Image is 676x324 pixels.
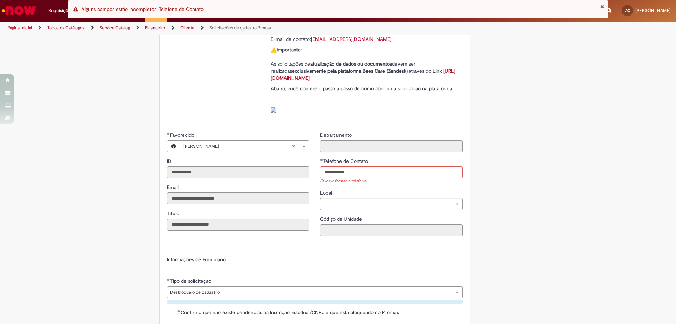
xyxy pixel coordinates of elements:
[170,132,196,138] span: Necessários - Favorecido
[271,46,457,81] p: ⚠️ As solicitações de devem ser realizadas atraves do Link
[180,25,194,31] a: Cliente
[81,6,204,12] span: Alguns campos estão incompletos: Telefone de Contato
[209,25,272,31] a: Solicitações de cadastro Promax
[47,25,84,31] a: Todos os Catálogos
[271,68,455,81] a: [URL][DOMAIN_NAME]
[167,278,170,281] span: Obrigatório Preenchido
[320,190,333,196] span: Local
[48,7,73,14] span: Requisições
[288,141,299,152] abbr: Limpar campo Favorecido
[320,158,323,161] span: Obrigatório Preenchido
[167,256,226,263] label: Informações de Formulário
[625,8,630,13] span: AC
[320,132,353,138] span: Somente leitura - Departamento
[8,25,32,31] a: Página inicial
[320,198,463,210] a: Limpar campo Local
[1,4,37,18] img: ServiceNow
[635,7,671,13] span: [PERSON_NAME]
[180,141,309,152] a: [PERSON_NAME]Limpar campo Favorecido
[167,210,181,217] label: Somente leitura - Título
[271,107,276,113] img: sys_attachment.do
[271,85,457,113] p: Abaixo, você confere o passo a passo de como abrir uma solicitação na plataforma.
[320,132,353,139] label: Somente leitura - Departamento
[320,166,463,178] input: Telefone de Contato
[167,192,309,204] input: Email
[100,25,130,31] a: Service Catalog
[320,178,463,184] div: Favor informar o telefone!
[292,68,408,74] strong: exclusivamente pela plataforma Bees Care (Zendesk),
[170,278,213,284] span: Tipo de solicitação
[167,141,180,152] button: Favorecido, Visualizar este registro ANNA COLLE
[170,287,448,298] span: Desbloqueio de cadastro
[167,219,309,231] input: Título
[167,166,309,178] input: ID
[600,4,605,10] button: Fechar Notificação
[320,224,463,236] input: Código da Unidade
[167,132,170,135] span: Obrigatório Preenchido
[320,140,463,152] input: Departamento
[346,29,398,35] a: [URL][DOMAIN_NAME]
[145,25,165,31] a: Financeiro
[167,184,180,190] span: Somente leitura - Email
[5,22,445,35] ul: Trilhas de página
[167,158,173,164] span: Somente leitura - ID
[183,141,292,152] span: [PERSON_NAME]
[167,184,180,191] label: Somente leitura - Email
[167,210,181,216] span: Somente leitura - Título
[320,215,363,222] label: Somente leitura - Código da Unidade
[277,47,302,53] strong: Importante:
[177,309,399,316] span: Confirmo que não existe pendências na Inscrição Estadual/CNPJ e que está bloqueado no Promax
[310,61,392,67] strong: atualização de dados ou documentos
[311,36,392,42] a: [EMAIL_ADDRESS][DOMAIN_NAME]
[323,158,369,164] span: Telefone de Contato
[167,158,173,165] label: Somente leitura - ID
[177,310,181,312] span: Obrigatório Preenchido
